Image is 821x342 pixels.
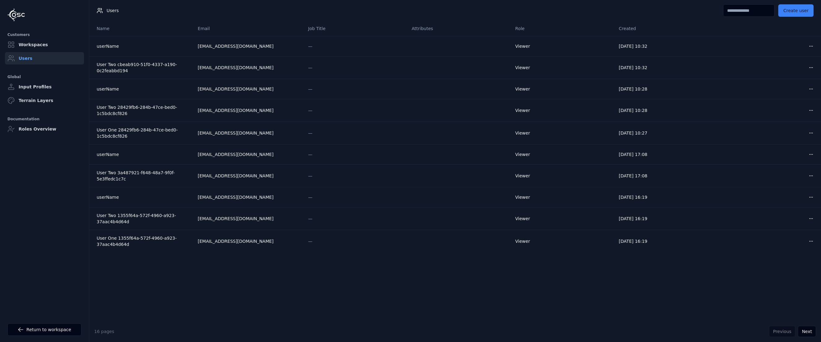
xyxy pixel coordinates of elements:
th: Job Title [303,21,407,36]
span: — [308,65,313,70]
a: userName [97,194,188,200]
div: [EMAIL_ADDRESS][DOMAIN_NAME] [198,173,298,179]
div: [EMAIL_ADDRESS][DOMAIN_NAME] [198,130,298,136]
div: Viewer [515,130,609,136]
a: Workspaces [5,38,84,51]
span: Users [107,7,119,14]
a: User Two 28429fb6-284b-47ce-bed0-1c5bdc8cf826 [97,104,188,117]
a: Roles Overview [5,123,84,135]
span: — [308,44,313,49]
div: Viewer [515,64,609,71]
div: Viewer [515,107,609,113]
div: [EMAIL_ADDRESS][DOMAIN_NAME] [198,215,298,222]
span: — [308,195,313,200]
button: Next [798,326,816,337]
div: [EMAIL_ADDRESS][DOMAIN_NAME] [198,43,298,49]
div: [EMAIL_ADDRESS][DOMAIN_NAME] [198,86,298,92]
span: — [308,173,313,178]
div: [DATE] 16:19 [619,238,712,244]
th: Attributes [407,21,510,36]
a: User One 1355f64a-572f-4960-a923-37aac4b4d64d [97,235,188,247]
th: Name [89,21,193,36]
div: [DATE] 16:19 [619,194,712,200]
div: Documentation [7,115,81,123]
div: [EMAIL_ADDRESS][DOMAIN_NAME] [198,194,298,200]
th: Email [193,21,303,36]
th: Created [614,21,717,36]
div: Viewer [515,194,609,200]
a: User One 28429fb6-284b-47ce-bed0-1c5bdc8cf826 [97,127,188,139]
img: Logo [7,8,25,21]
div: [DATE] 10:32 [619,64,712,71]
span: — [308,108,313,113]
div: [DATE] 16:19 [619,215,712,222]
div: Viewer [515,238,609,244]
a: userName [97,43,188,49]
div: Viewer [515,86,609,92]
th: Role [510,21,614,36]
div: [EMAIL_ADDRESS][DOMAIN_NAME] [198,64,298,71]
div: Viewer [515,215,609,222]
span: — [308,152,313,157]
a: User Two 1355f64a-572f-4960-a923-37aac4b4d64d [97,212,188,225]
span: — [308,131,313,135]
div: [EMAIL_ADDRESS][DOMAIN_NAME] [198,238,298,244]
a: userName [97,151,188,158]
a: Return to workspace [7,323,81,336]
span: — [308,216,313,221]
span: — [308,87,313,91]
div: [DATE] 10:28 [619,107,712,113]
div: [DATE] 10:32 [619,43,712,49]
div: Customers [7,31,81,38]
button: Create user [778,4,814,17]
a: User Two 3a487921-f648-48a7-9f0f-5e3ffedc1c7c [97,170,188,182]
span: — [308,239,313,244]
div: [DATE] 17:08 [619,173,712,179]
a: Users [5,52,84,64]
div: Global [7,73,81,81]
div: Viewer [515,43,609,49]
div: [DATE] 17:08 [619,151,712,158]
div: [DATE] 10:27 [619,130,712,136]
div: Viewer [515,173,609,179]
a: Terrain Layers [5,94,84,107]
a: User Two cbeab910-51f0-4337-a190-0c2feabbd194 [97,61,188,74]
a: userName [97,86,188,92]
div: Viewer [515,151,609,158]
a: Input Profiles [5,81,84,93]
span: 16 pages [94,329,114,334]
div: [DATE] 10:28 [619,86,712,92]
div: [EMAIL_ADDRESS][DOMAIN_NAME] [198,107,298,113]
div: [EMAIL_ADDRESS][DOMAIN_NAME] [198,151,298,158]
